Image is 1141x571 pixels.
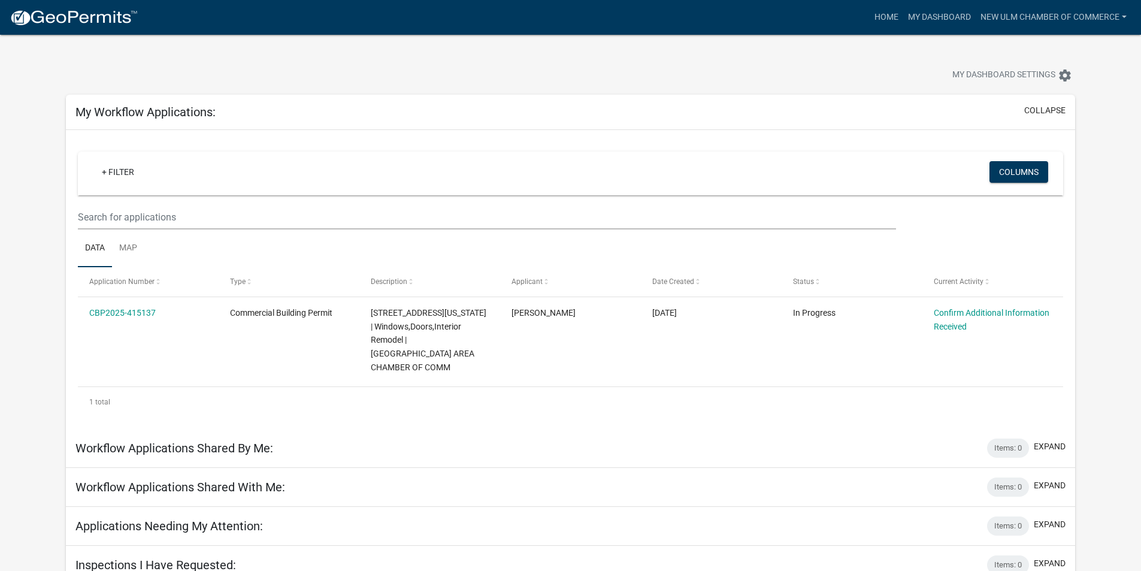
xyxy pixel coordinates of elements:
[371,277,407,286] span: Description
[952,68,1055,83] span: My Dashboard Settings
[78,267,219,296] datatable-header-cell: Application Number
[112,229,144,268] a: Map
[78,387,1063,417] div: 1 total
[903,6,976,29] a: My Dashboard
[89,277,155,286] span: Application Number
[987,516,1029,536] div: Items: 0
[1024,104,1066,117] button: collapse
[75,105,216,119] h5: My Workflow Applications:
[1034,440,1066,453] button: expand
[359,267,500,296] datatable-header-cell: Description
[641,267,782,296] datatable-header-cell: Date Created
[89,308,156,318] a: CBP2025-415137
[652,308,677,318] span: 05/02/2025
[976,6,1131,29] a: New Ulm Chamber of Commerce
[989,161,1048,183] button: Columns
[1034,518,1066,531] button: expand
[943,64,1082,87] button: My Dashboard Settingssettings
[78,229,112,268] a: Data
[922,267,1063,296] datatable-header-cell: Current Activity
[781,267,922,296] datatable-header-cell: Status
[500,267,641,296] datatable-header-cell: Applicant
[75,519,263,533] h5: Applications Needing My Attention:
[371,308,486,372] span: 1 MINNESOTA ST N | Windows,Doors,Interior Remodel | NEW ULM AREA CHAMBER OF COMM
[870,6,903,29] a: Home
[75,441,273,455] h5: Workflow Applications Shared By Me:
[219,267,359,296] datatable-header-cell: Type
[1034,479,1066,492] button: expand
[987,439,1029,458] div: Items: 0
[512,277,543,286] span: Applicant
[1034,557,1066,570] button: expand
[793,277,814,286] span: Status
[230,277,246,286] span: Type
[230,308,332,318] span: Commercial Building Permit
[793,308,836,318] span: In Progress
[934,277,983,286] span: Current Activity
[934,308,1049,331] a: Confirm Additional Information Received
[512,308,576,318] span: Mae Geidel
[92,161,144,183] a: + Filter
[652,277,694,286] span: Date Created
[1058,68,1072,83] i: settings
[78,205,895,229] input: Search for applications
[987,478,1029,497] div: Items: 0
[75,480,285,494] h5: Workflow Applications Shared With Me:
[66,130,1075,429] div: collapse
